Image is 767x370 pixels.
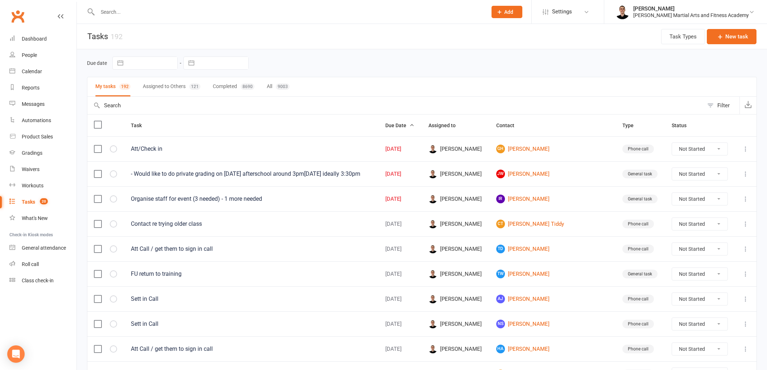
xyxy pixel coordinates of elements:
img: Jackson Mitchell [428,245,437,253]
div: Filter [717,101,730,110]
div: General task [622,270,658,278]
h1: Tasks [77,24,123,49]
div: Att Call / get them to sign in call [131,245,372,253]
div: [DATE] [385,296,415,302]
div: Phone call [622,345,654,353]
div: 9003 [276,83,290,90]
div: General task [622,195,658,203]
span: [PERSON_NAME] [428,220,483,228]
div: FU return to training [131,270,372,278]
div: [DATE] [385,346,415,352]
div: Waivers [22,166,40,172]
span: [PERSON_NAME] [428,345,483,353]
img: Jackson Mitchell [428,195,437,203]
span: HA [496,345,505,353]
div: [DATE] [385,321,415,327]
a: Gradings [9,145,76,161]
button: Assigned to [428,121,464,130]
div: Class check-in [22,278,54,283]
div: Phone call [622,220,654,228]
button: Type [622,121,642,130]
div: [PERSON_NAME] Martial Arts and Fitness Academy [633,12,749,18]
a: What's New [9,210,76,226]
span: [PERSON_NAME] [428,270,483,278]
a: Workouts [9,178,76,194]
span: [PERSON_NAME] [428,245,483,253]
span: Add [504,9,513,15]
div: [DATE] [385,146,415,152]
div: Att Call / get them to sign in call [131,345,372,353]
div: Phone call [622,145,654,153]
span: IR [496,195,505,203]
span: [PERSON_NAME] [428,195,483,203]
div: [DATE] [385,196,415,202]
button: Contact [496,121,522,130]
div: Phone call [622,295,654,303]
a: Automations [9,112,76,129]
div: Sett in Call [131,295,372,303]
button: Due Date [385,121,414,130]
div: 8690 [241,83,254,90]
button: Assigned to Others121 [143,77,200,96]
div: [DATE] [385,246,415,252]
span: [PERSON_NAME] [428,145,483,153]
a: Reports [9,80,76,96]
img: Jackson Mitchell [428,270,437,278]
button: Completed8690 [213,77,254,96]
a: GH[PERSON_NAME] [496,145,609,153]
div: Automations [22,117,51,123]
button: All9003 [267,77,290,96]
div: 121 [189,83,200,90]
span: Status [672,122,695,128]
div: Contact re trying older class [131,220,372,228]
div: Roll call [22,261,39,267]
div: Att/Check in [131,145,372,153]
button: Status [672,121,695,130]
a: General attendance kiosk mode [9,240,76,256]
span: Settings [552,4,572,20]
img: Jackson Mitchell [428,295,437,303]
a: Roll call [9,256,76,273]
span: Assigned to [428,122,464,128]
div: Calendar [22,68,42,74]
a: TW[PERSON_NAME] [496,270,609,278]
a: Tasks 20 [9,194,76,210]
span: NS [496,320,505,328]
span: [PERSON_NAME] [428,295,483,303]
div: [DATE] [385,171,415,177]
span: JW [496,170,505,178]
div: 192 [111,32,123,41]
span: TD [496,245,505,253]
span: GH [496,145,505,153]
a: Calendar [9,63,76,80]
a: AJ[PERSON_NAME] [496,295,609,303]
div: [DATE] [385,221,415,227]
span: Contact [496,122,522,128]
div: 192 [119,83,130,90]
span: TW [496,270,505,278]
label: Due date [87,60,107,66]
div: Product Sales [22,134,53,140]
button: My tasks192 [95,77,130,96]
div: Tasks [22,199,35,205]
a: Waivers [9,161,76,178]
img: Jackson Mitchell [428,170,437,178]
span: 20 [40,198,48,204]
div: What's New [22,215,48,221]
div: - Would like to do private grading on [DATE] afterschool around 3pm[DATE] ideally 3:30pm [131,170,372,178]
div: Open Intercom Messenger [7,345,25,363]
a: JW[PERSON_NAME] [496,170,609,178]
div: Reports [22,85,40,91]
button: Filter [704,97,739,114]
span: [PERSON_NAME] [428,170,483,178]
a: Class kiosk mode [9,273,76,289]
a: NS[PERSON_NAME] [496,320,609,328]
div: General task [622,170,658,178]
button: New task [707,29,756,44]
button: Task Types [661,29,705,44]
div: [PERSON_NAME] [633,5,749,12]
a: HA[PERSON_NAME] [496,345,609,353]
a: Product Sales [9,129,76,145]
img: Jackson Mitchell [428,320,437,328]
span: Type [622,122,642,128]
